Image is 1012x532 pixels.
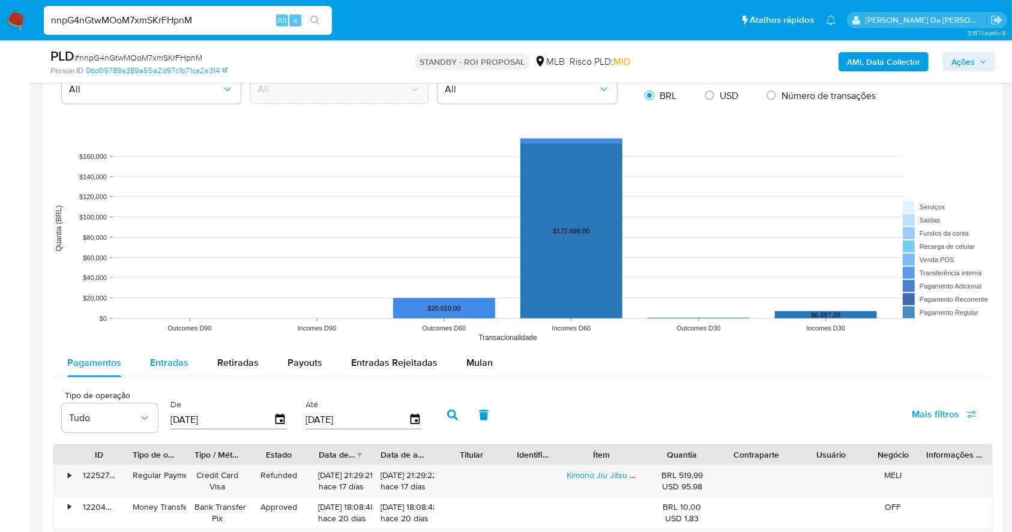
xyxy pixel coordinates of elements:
a: Notificações [826,15,836,25]
p: patricia.varelo@mercadopago.com.br [866,14,987,26]
b: AML Data Collector [847,52,920,71]
span: Alt [277,14,287,26]
a: 0bd09789a389a55a2d97c1b71ca2e314 [86,65,227,76]
b: Person ID [50,65,83,76]
span: Atalhos rápidos [750,14,814,26]
a: Sair [990,14,1003,26]
span: Ações [951,52,975,71]
button: Ações [943,52,995,71]
span: s [294,14,297,26]
input: Pesquise usuários ou casos... [44,13,332,28]
span: MID [613,55,630,68]
button: AML Data Collector [839,52,929,71]
div: MLB [534,55,565,68]
button: search-icon [303,12,327,29]
span: 3.157.1-hotfix-5 [968,28,1006,38]
b: PLD [50,46,74,65]
p: STANDBY - ROI PROPOSAL [415,53,529,70]
span: Risco PLD: [570,55,630,68]
span: # nnpG4nGtwMOoM7xmSKrFHpnM [74,52,202,64]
